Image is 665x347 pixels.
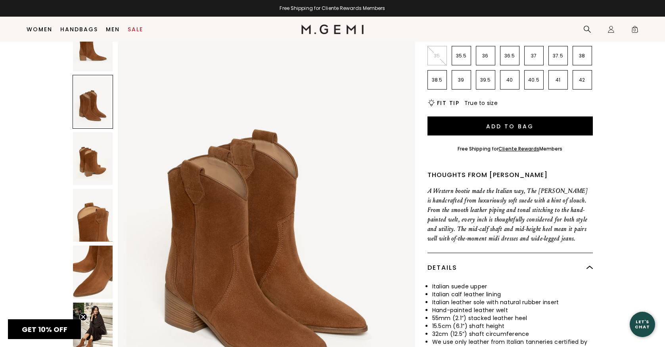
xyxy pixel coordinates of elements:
p: 36 [476,53,495,59]
div: GET 10% OFFClose teaser [8,319,81,339]
li: 55mm (2.1”) stacked leather heel [432,314,593,322]
li: Italian leather sole with natural rubber insert [432,298,593,306]
a: Men [106,26,120,32]
li: 15.5cm (6.1”) shaft height [432,322,593,330]
p: 39 [452,77,471,83]
p: 37.5 [549,53,567,59]
a: Women [27,26,52,32]
p: 40 [500,77,519,83]
p: 36.5 [500,53,519,59]
p: 39.5 [476,77,495,83]
div: Let's Chat [630,319,655,329]
a: Cliente Rewards [498,145,539,152]
img: The Rita Basso [73,189,113,242]
p: 38.5 [428,77,447,83]
a: Handbags [60,26,98,32]
h2: Fit Tip [437,100,460,106]
span: GET 10% OFF [22,324,67,334]
div: Thoughts from [PERSON_NAME] [427,170,593,180]
span: True to size [464,99,498,107]
p: 35.5 [452,53,471,59]
button: Close teaser [79,313,87,321]
li: Italian suede upper [432,282,593,290]
img: M.Gemi [301,25,364,34]
li: Italian calf leather lining [432,290,593,298]
p: 38 [573,53,592,59]
p: 37 [525,53,543,59]
li: Hand-painted leather welt [432,306,593,314]
p: 40.5 [525,77,543,83]
span: 0 [631,27,639,35]
div: Free Shipping for Members [458,146,563,152]
button: Add to Bag [427,116,593,135]
a: Sale [128,26,143,32]
p: 41 [549,77,567,83]
p: A Western bootie made the Italian way, The [PERSON_NAME] is handcrafted from luxuriously soft sue... [427,186,593,243]
img: The Rita Basso [73,19,113,71]
p: 42 [573,77,592,83]
li: 32cm (12.5”) shaft circumference [432,330,593,338]
img: The Rita Basso [73,246,113,298]
div: Details [427,253,593,282]
img: The Rita Basso [73,132,113,185]
p: 35 [428,53,447,59]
